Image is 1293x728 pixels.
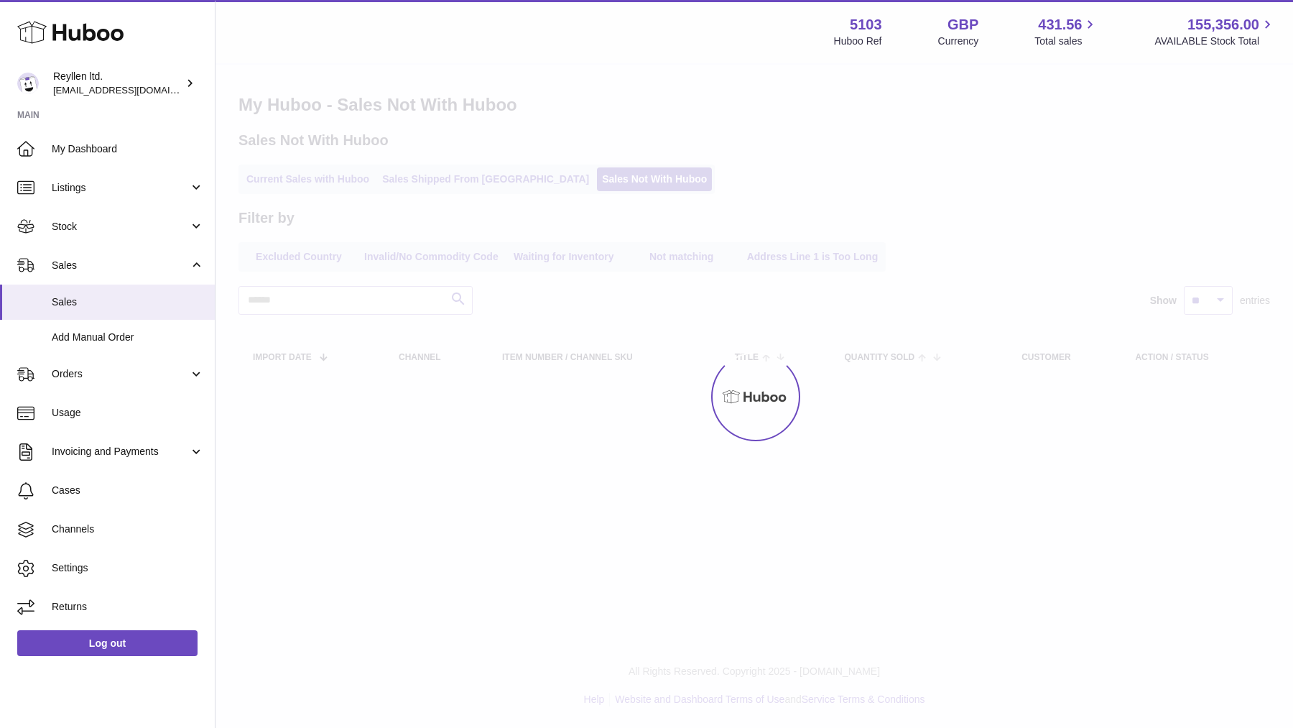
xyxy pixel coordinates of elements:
[52,259,189,272] span: Sales
[1034,34,1098,48] span: Total sales
[850,15,882,34] strong: 5103
[52,142,204,156] span: My Dashboard
[1187,15,1259,34] span: 155,356.00
[1154,15,1276,48] a: 155,356.00 AVAILABLE Stock Total
[17,630,198,656] a: Log out
[52,522,204,536] span: Channels
[52,331,204,344] span: Add Manual Order
[1034,15,1098,48] a: 431.56 Total sales
[53,84,211,96] span: [EMAIL_ADDRESS][DOMAIN_NAME]
[938,34,979,48] div: Currency
[52,600,204,614] span: Returns
[52,561,204,575] span: Settings
[52,484,204,497] span: Cases
[834,34,882,48] div: Huboo Ref
[52,181,189,195] span: Listings
[1038,15,1082,34] span: 431.56
[947,15,978,34] strong: GBP
[53,70,182,97] div: Reyllen ltd.
[52,367,189,381] span: Orders
[1154,34,1276,48] span: AVAILABLE Stock Total
[52,220,189,234] span: Stock
[52,406,204,420] span: Usage
[52,295,204,309] span: Sales
[52,445,189,459] span: Invoicing and Payments
[17,73,39,94] img: reyllen@reyllen.com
